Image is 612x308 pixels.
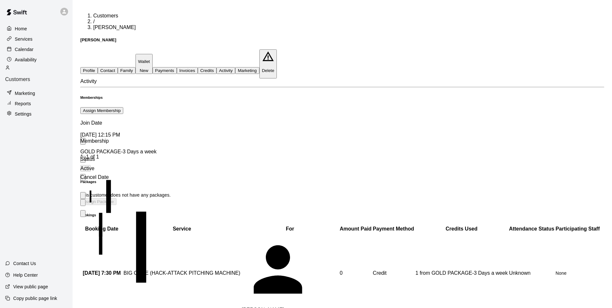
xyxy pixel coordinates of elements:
[80,67,98,74] button: Profile
[509,226,554,231] b: Attendance Status
[5,34,67,44] a: Services
[340,226,372,231] b: Amount Paid
[5,55,67,65] a: Availability
[235,67,259,74] button: Marketing
[80,166,95,171] span: Active
[80,213,604,217] h6: Bookings
[5,109,67,119] a: Settings
[153,67,177,74] button: Payments
[177,67,198,74] button: Invoices
[5,45,67,54] a: Calendar
[5,65,67,87] a: Customers
[556,270,600,276] p: None
[80,199,85,206] button: more actions
[198,67,216,74] button: Credits
[118,67,135,74] button: Family
[98,67,118,74] button: Contact
[13,260,36,267] p: Contact Us
[140,68,148,73] span: New
[15,56,37,63] p: Availability
[286,226,294,231] b: For
[93,19,604,25] li: /
[80,166,121,171] span: Active
[15,46,34,53] p: Calendar
[242,233,338,307] div: Tyler Tedsco
[80,49,604,78] div: basic tabs example
[373,226,414,231] b: Payment Method
[15,90,35,97] p: Marketing
[446,226,477,231] b: Credits Used
[5,77,67,82] p: Customers
[262,68,275,73] p: Delete
[15,26,27,32] p: Home
[13,295,57,302] p: Copy public page link
[80,149,156,154] span: GOLD PACKAGE-3 Days a week
[13,272,38,278] p: Help Center
[80,96,604,99] h6: Memberships
[80,149,202,155] a: GOLD PACKAGE-3 Days a week
[5,24,67,34] a: Home
[80,13,604,30] nav: breadcrumb
[5,65,67,82] div: Customers
[80,78,97,84] span: Activity
[5,99,67,108] a: Reports
[80,107,123,114] button: Assign Membership
[138,59,150,64] p: Wallet
[15,100,31,107] p: Reports
[80,37,604,42] h5: [PERSON_NAME]
[216,67,235,74] button: Activity
[556,226,600,231] b: Participating Staff
[93,25,136,30] span: [PERSON_NAME]
[80,132,137,149] div: [DATE] 12:15 PM
[13,283,48,290] p: View public page
[5,88,67,98] a: Marketing
[93,13,118,18] a: Customers
[15,36,33,42] p: Services
[15,111,32,117] p: Settings
[80,114,137,132] div: Join Date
